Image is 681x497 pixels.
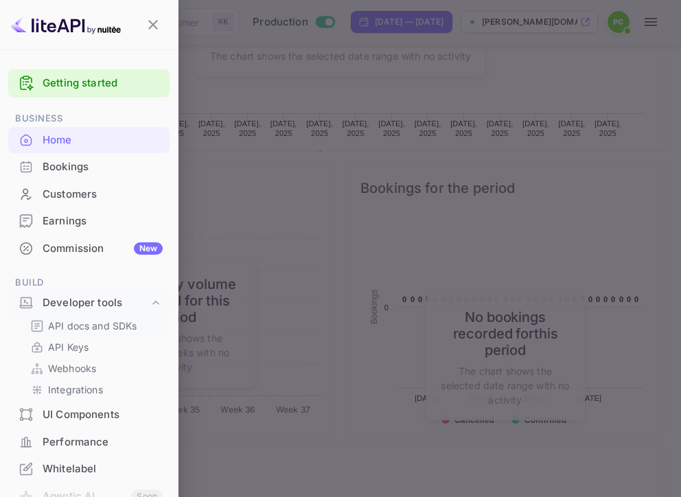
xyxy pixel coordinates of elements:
[8,208,170,235] div: Earnings
[43,213,163,229] div: Earnings
[43,76,163,91] a: Getting started
[8,111,170,126] span: Business
[11,14,121,36] img: LiteAPI logo
[25,337,164,357] div: API Keys
[8,69,170,97] div: Getting started
[30,319,159,333] a: API docs and SDKs
[8,127,170,154] div: Home
[8,275,170,290] span: Build
[25,316,164,336] div: API docs and SDKs
[8,402,170,428] div: UI Components
[8,154,170,179] a: Bookings
[8,402,170,427] a: UI Components
[8,127,170,152] a: Home
[43,132,163,148] div: Home
[8,208,170,233] a: Earnings
[8,154,170,181] div: Bookings
[48,319,137,333] p: API docs and SDKs
[8,235,170,262] div: CommissionNew
[43,187,163,203] div: Customers
[43,461,163,477] div: Whitelabel
[8,181,170,208] div: Customers
[48,361,96,375] p: Webhooks
[8,291,170,315] div: Developer tools
[43,295,149,311] div: Developer tools
[25,380,164,400] div: Integrations
[48,340,89,354] p: API Keys
[30,361,159,375] a: Webhooks
[8,456,170,481] a: Whitelabel
[8,429,170,454] a: Performance
[8,235,170,261] a: CommissionNew
[48,382,103,397] p: Integrations
[43,241,163,257] div: Commission
[8,429,170,456] div: Performance
[134,242,163,255] div: New
[43,159,163,175] div: Bookings
[30,382,159,397] a: Integrations
[25,358,164,378] div: Webhooks
[8,456,170,483] div: Whitelabel
[43,407,163,423] div: UI Components
[43,435,163,450] div: Performance
[30,340,159,354] a: API Keys
[8,181,170,207] a: Customers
